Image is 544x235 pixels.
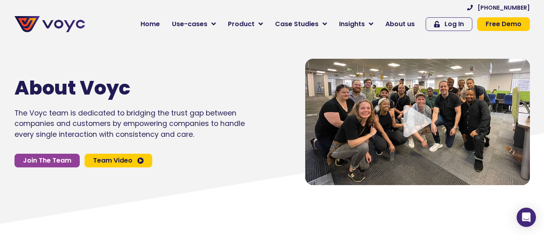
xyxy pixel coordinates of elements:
[134,16,166,32] a: Home
[172,19,207,29] span: Use-cases
[486,21,521,27] span: Free Demo
[93,157,132,164] span: Team Video
[333,16,379,32] a: Insights
[385,19,415,29] span: About us
[23,157,71,164] span: Join The Team
[222,16,269,32] a: Product
[85,154,152,167] a: Team Video
[14,16,85,32] img: voyc-full-logo
[269,16,333,32] a: Case Studies
[141,19,160,29] span: Home
[517,208,536,227] div: Open Intercom Messenger
[14,154,80,167] a: Join The Team
[14,76,221,100] h1: About Voyc
[339,19,365,29] span: Insights
[478,5,530,10] span: [PHONE_NUMBER]
[426,17,472,31] a: Log In
[401,105,434,138] div: Video play button
[275,19,319,29] span: Case Studies
[14,108,245,140] p: The Voyc team is dedicated to bridging the trust gap between companies and customers by empowerin...
[228,19,254,29] span: Product
[166,16,222,32] a: Use-cases
[477,17,530,31] a: Free Demo
[445,21,464,27] span: Log In
[379,16,421,32] a: About us
[467,5,530,10] a: [PHONE_NUMBER]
